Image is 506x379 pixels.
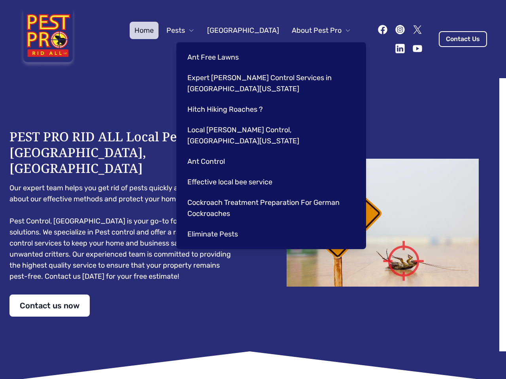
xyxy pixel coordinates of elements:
a: Contact us now [9,295,90,317]
span: Pests [166,25,185,36]
a: Ant Control [183,153,357,170]
a: Home [130,22,159,39]
button: Pest Control Community B2B [174,39,289,56]
span: About Pest Pro [292,25,342,36]
a: Contact [320,39,356,56]
a: Hitch Hiking Roaches ? [183,101,357,118]
a: Local [PERSON_NAME] Control, [GEOGRAPHIC_DATA][US_STATE] [183,121,357,150]
img: Dead cockroach on floor with caution sign pest control [269,159,497,287]
a: [GEOGRAPHIC_DATA] [202,22,284,39]
a: Effective local bee service [183,173,357,191]
button: About Pest Pro [287,22,356,39]
a: Ant Free Lawns [183,49,357,66]
pre: Our expert team helps you get rid of pests quickly and safely. Learn about our effective methods ... [9,182,237,282]
a: Contact Us [439,31,487,47]
a: Blog [293,39,317,56]
img: Pest Pro Rid All [19,9,77,69]
a: Expert [PERSON_NAME] Control Services in [GEOGRAPHIC_DATA][US_STATE] [183,69,357,98]
button: Pests [162,22,199,39]
a: Cockroach Treatment Preparation For German Cockroaches [183,194,357,222]
h1: PEST PRO RID ALL Local Pest Control [GEOGRAPHIC_DATA], [GEOGRAPHIC_DATA] [9,129,237,176]
a: Eliminate Pests [183,225,357,243]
